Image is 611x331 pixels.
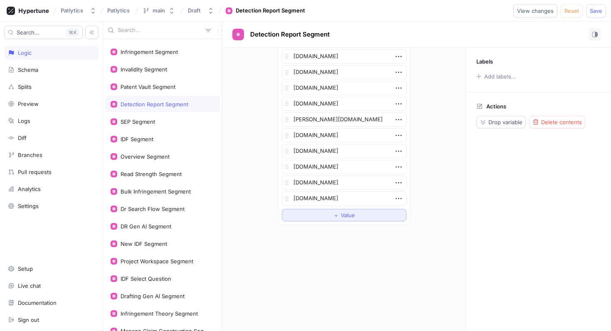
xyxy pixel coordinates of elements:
div: IDF Select Question [121,275,171,282]
div: Logic [18,49,32,56]
span: ＋ [333,213,339,218]
div: Dr Search Flow Segment [121,206,185,212]
textarea: [DOMAIN_NAME] [282,49,407,64]
div: DR Gen AI Segment [121,223,171,230]
div: Preview [18,101,39,107]
div: Schema [18,66,38,73]
button: Patlytics [57,4,100,17]
div: Detection Report Segment [121,101,188,108]
span: Patlytics [107,7,130,13]
button: Reset [561,4,583,17]
textarea: [DOMAIN_NAME] [282,65,407,79]
div: Patent Vault Segment [121,83,175,90]
button: Draft [185,4,217,17]
div: Splits [18,83,32,90]
div: Logs [18,118,30,124]
span: Value [341,213,355,218]
button: main [139,4,178,17]
span: Save [590,8,602,13]
div: Draft [188,7,201,14]
button: ＋Value [282,209,407,221]
textarea: [DOMAIN_NAME] [282,191,407,206]
button: Delete contents [529,116,585,128]
textarea: [DOMAIN_NAME] [282,128,407,142]
span: Delete contents [541,120,582,125]
p: Actions [486,103,506,110]
button: View changes [513,4,557,17]
div: Invalidity Segment [121,66,167,73]
div: Documentation [18,299,57,306]
textarea: [DOMAIN_NAME] [282,176,407,190]
div: K [66,28,79,37]
span: View changes [517,8,554,13]
div: Patlytics [61,7,83,14]
div: Branches [18,152,42,158]
div: Live chat [18,282,41,289]
textarea: [DOMAIN_NAME] [282,97,407,111]
span: Reset [564,8,579,13]
div: main [153,7,165,14]
span: Search... [17,30,39,35]
textarea: [DOMAIN_NAME] [282,160,407,174]
div: Infringement Segment [121,49,178,55]
div: Settings [18,203,39,209]
span: Drop variable [488,120,522,125]
span: Detection Report Segment [250,31,330,38]
input: Search... [118,26,202,34]
div: Project Workspace Segment [121,258,193,265]
button: Search...K [4,26,83,39]
div: Analytics [18,186,41,192]
div: Bulk Infringement Segment [121,188,191,195]
div: Overview Segment [121,153,170,160]
div: Detection Report Segment [236,7,305,15]
button: Drop variable [476,116,526,128]
div: IDF Segment [121,136,153,142]
div: Pull requests [18,169,52,175]
textarea: [DOMAIN_NAME] [282,144,407,158]
div: Sign out [18,316,39,323]
div: Add labels... [484,74,516,79]
div: Read Strength Segment [121,171,182,177]
div: New IDF Segment [121,240,167,247]
button: Save [586,4,606,17]
div: Setup [18,265,33,272]
div: Drafting Gen AI Segment [121,293,185,299]
div: Diff [18,135,27,141]
div: Infringement Theory Segment [121,310,198,317]
button: Add labels... [473,71,518,82]
div: SEP Segment [121,118,155,125]
p: Labels [476,58,493,65]
textarea: [DOMAIN_NAME] [282,81,407,95]
textarea: [PERSON_NAME][DOMAIN_NAME] [282,113,407,127]
a: Documentation [4,296,99,310]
